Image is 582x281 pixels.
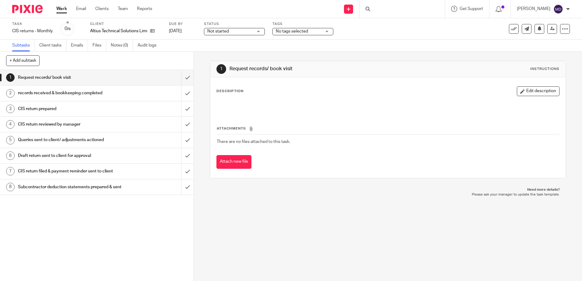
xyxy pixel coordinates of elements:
[217,127,246,130] span: Attachments
[217,140,290,144] span: There are no files attached to this task.
[6,73,15,82] div: 1
[204,22,265,26] label: Status
[12,28,53,34] div: CIS returns - Monthly
[18,182,123,192] h1: Subcontractor deduction statements prepared & sent
[216,187,559,192] p: Need more details?
[12,40,35,51] a: Subtasks
[111,40,133,51] a: Notes (0)
[517,86,559,96] button: Edit description
[18,120,123,129] h1: CIS return reviewed by manager
[18,135,123,144] h1: Queries sent to client/ adjustments actioned
[118,6,128,12] a: Team
[216,64,226,74] div: 1
[216,89,244,94] p: Description
[169,22,196,26] label: Due by
[12,22,53,26] label: Task
[95,6,109,12] a: Clients
[18,167,123,176] h1: CIS return filed & payment reminder sent to client
[216,192,559,197] p: Please ask your manager to update the task template.
[230,66,401,72] h1: Request records/ book visit
[90,22,161,26] label: Client
[71,40,88,51] a: Emails
[65,25,71,32] div: 0
[6,89,15,98] div: 2
[12,5,43,13] img: Pixie
[90,28,147,34] p: Altius Technical Solutions Limited
[169,29,182,33] span: [DATE]
[6,183,15,191] div: 8
[6,120,15,129] div: 4
[138,40,161,51] a: Audit logs
[553,4,563,14] img: svg%3E
[6,136,15,144] div: 5
[272,22,333,26] label: Tags
[530,67,559,71] div: Instructions
[18,73,123,82] h1: Request records/ book visit
[76,6,86,12] a: Email
[56,6,67,12] a: Work
[6,167,15,175] div: 7
[517,6,550,12] p: [PERSON_NAME]
[460,7,483,11] span: Get Support
[276,29,308,33] span: No tags selected
[207,29,229,33] span: Not started
[67,27,71,31] small: /8
[6,55,40,66] button: + Add subtask
[39,40,66,51] a: Client tasks
[216,155,251,169] button: Attach new file
[18,151,123,160] h1: Draft return sent to client for approval
[6,105,15,113] div: 3
[93,40,106,51] a: Files
[18,88,123,98] h1: records received & bookkeeping completed
[6,151,15,160] div: 6
[137,6,152,12] a: Reports
[18,104,123,113] h1: CIS return prepared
